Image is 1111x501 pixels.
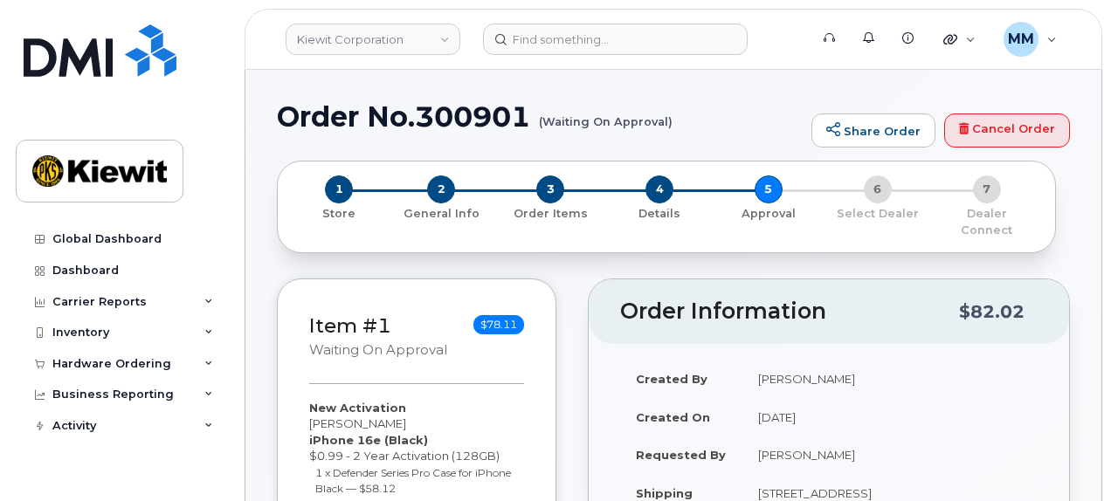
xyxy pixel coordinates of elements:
[277,101,803,132] h1: Order No.300901
[309,401,406,415] strong: New Activation
[315,466,511,496] small: 1 x Defender Series Pro Case for iPhone Black — $58.12
[292,203,387,222] a: 1 Store
[387,203,496,222] a: 2 General Info
[309,433,428,447] strong: iPhone 16e (Black)
[636,372,707,386] strong: Created By
[536,175,564,203] span: 3
[605,203,714,222] a: 4 Details
[742,436,1038,474] td: [PERSON_NAME]
[636,410,710,424] strong: Created On
[473,315,524,334] span: $78.11
[742,398,1038,436] td: [DATE]
[427,175,455,203] span: 2
[1035,425,1098,488] iframe: Messenger Launcher
[539,101,673,128] small: (Waiting On Approval)
[496,203,605,222] a: 3 Order Items
[811,113,935,148] a: Share Order
[636,448,726,462] strong: Requested By
[394,206,489,222] p: General Info
[645,175,673,203] span: 4
[944,113,1070,148] a: Cancel Order
[620,299,959,324] h2: Order Information
[503,206,598,222] p: Order Items
[309,313,391,338] a: Item #1
[325,175,353,203] span: 1
[959,295,1025,328] div: $82.02
[299,206,380,222] p: Store
[309,342,447,358] small: Waiting On Approval
[742,360,1038,398] td: [PERSON_NAME]
[612,206,707,222] p: Details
